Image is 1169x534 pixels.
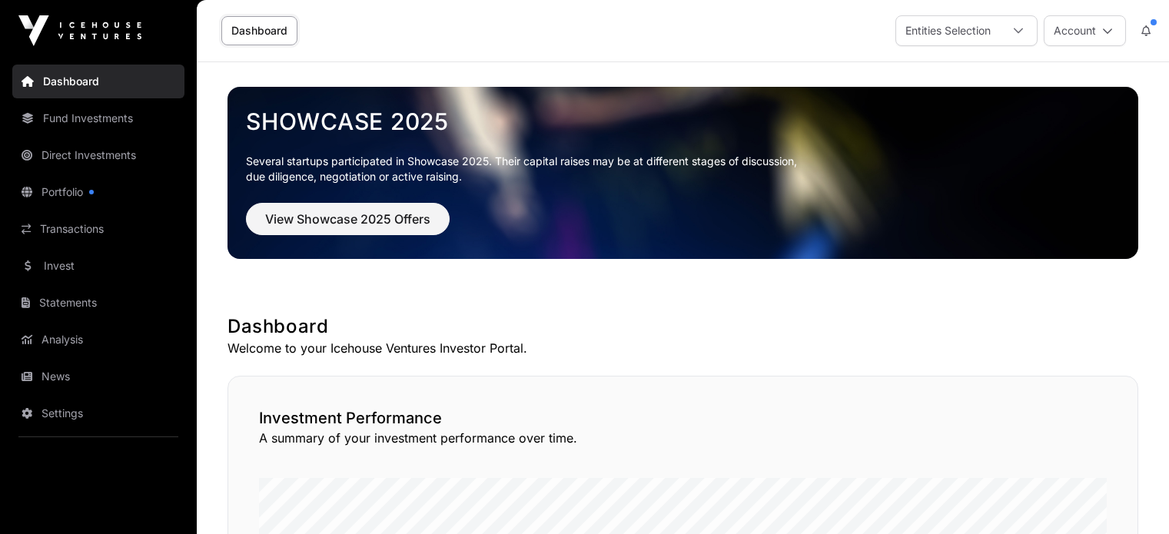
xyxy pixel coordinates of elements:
a: Analysis [12,323,184,357]
a: Statements [12,286,184,320]
a: Fund Investments [12,101,184,135]
a: Settings [12,396,184,430]
a: Dashboard [221,16,297,45]
button: Account [1044,15,1126,46]
a: Invest [12,249,184,283]
a: Direct Investments [12,138,184,172]
h1: Dashboard [227,314,1138,339]
p: Welcome to your Icehouse Ventures Investor Portal. [227,339,1138,357]
img: Showcase 2025 [227,87,1138,259]
a: Transactions [12,212,184,246]
p: A summary of your investment performance over time. [259,429,1107,447]
a: Showcase 2025 [246,108,1120,135]
a: Dashboard [12,65,184,98]
p: Several startups participated in Showcase 2025. Their capital raises may be at different stages o... [246,154,1120,184]
a: View Showcase 2025 Offers [246,218,450,234]
img: Icehouse Ventures Logo [18,15,141,46]
div: Entities Selection [896,16,1000,45]
button: View Showcase 2025 Offers [246,203,450,235]
h2: Investment Performance [259,407,1107,429]
a: News [12,360,184,393]
span: View Showcase 2025 Offers [265,210,430,228]
a: Portfolio [12,175,184,209]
